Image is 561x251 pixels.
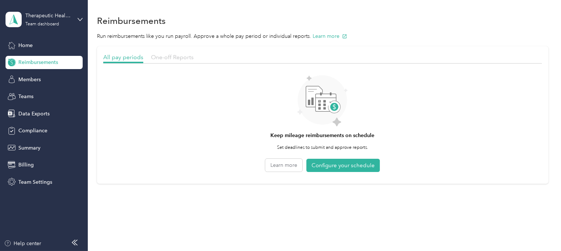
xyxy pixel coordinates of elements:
[4,240,42,247] button: Help center
[18,178,52,186] span: Team Settings
[520,210,561,251] iframe: Everlance-gr Chat Button Frame
[18,161,34,169] span: Billing
[18,110,50,118] span: Data Exports
[18,127,47,135] span: Compliance
[18,42,33,49] span: Home
[18,144,40,152] span: Summary
[18,58,58,66] span: Reimbursements
[97,32,549,40] p: Run reimbursements like you run payroll. Approve a whole pay period or individual reports.
[271,132,375,139] h4: Keep mileage reimbursements on schedule
[18,76,41,83] span: Members
[151,54,194,61] span: One-off Reports
[25,12,71,19] div: Therapeutic Health and Home LLC
[103,54,143,61] span: All pay periods
[18,93,33,100] span: Teams
[25,22,59,26] div: Team dashboard
[306,159,380,172] button: Configure your schedule
[277,144,368,151] p: Set deadlines to submit and approve reports.
[313,32,347,40] button: Learn more
[265,159,302,172] button: Learn more
[97,17,166,25] h1: Reimbursements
